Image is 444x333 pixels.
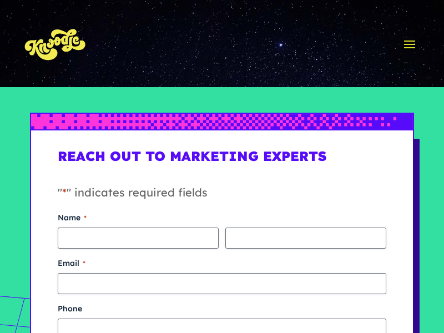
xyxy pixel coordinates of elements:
label: Email [58,258,386,269]
label: Phone [58,303,386,314]
img: px-grad-blue-short.svg [31,114,412,129]
img: KnoLogo(yellow) [22,18,89,69]
legend: Name [58,212,87,223]
h1: Reach Out to Marketing Experts [58,148,386,173]
p: " " indicates required fields [58,184,386,212]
